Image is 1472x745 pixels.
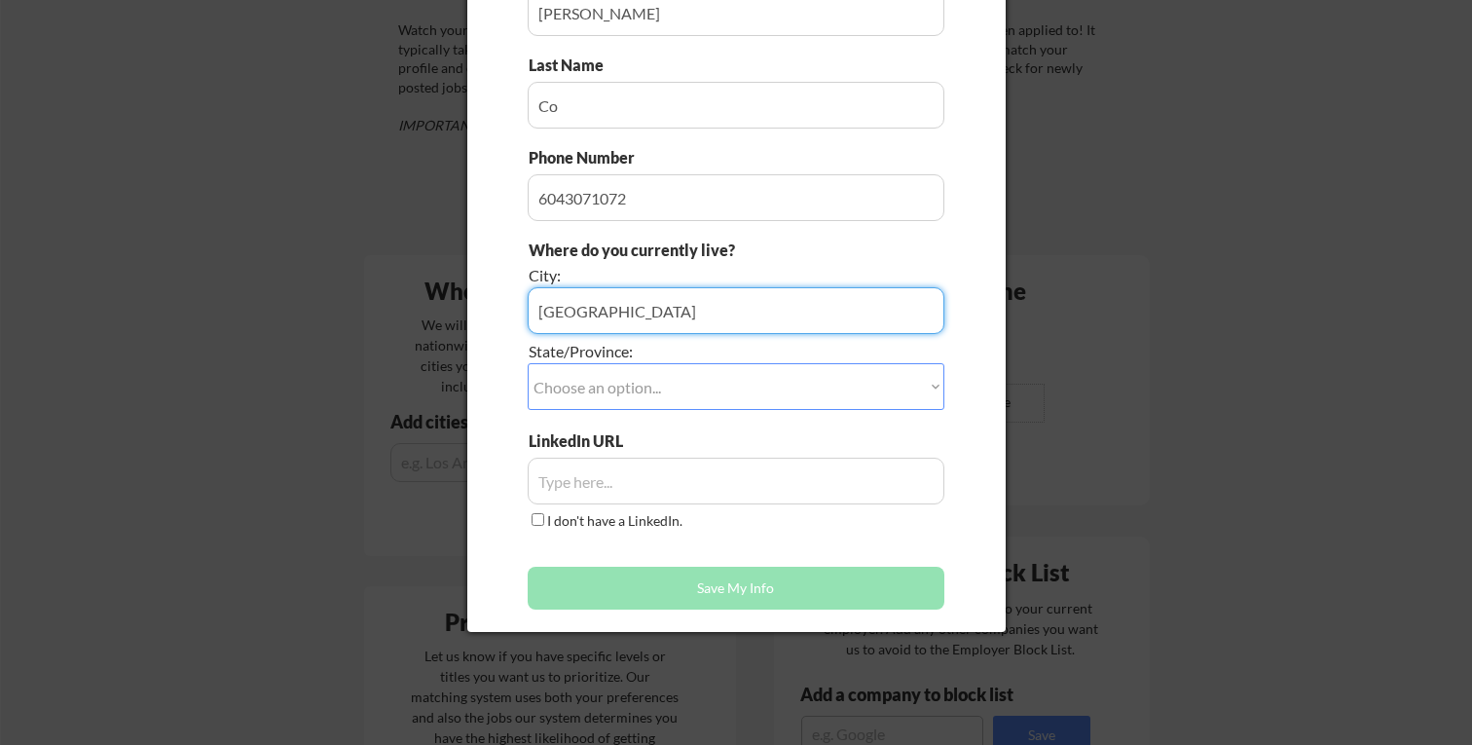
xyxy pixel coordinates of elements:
[528,287,944,334] input: e.g. Los Angeles
[528,82,944,129] input: Type here...
[529,430,674,452] div: LinkedIn URL
[529,265,835,286] div: City:
[528,174,944,221] input: Type here...
[529,55,623,76] div: Last Name
[528,458,944,504] input: Type here...
[529,240,835,261] div: Where do you currently live?
[529,341,835,362] div: State/Province:
[528,567,944,610] button: Save My Info
[547,512,682,529] label: I don't have a LinkedIn.
[529,147,645,168] div: Phone Number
